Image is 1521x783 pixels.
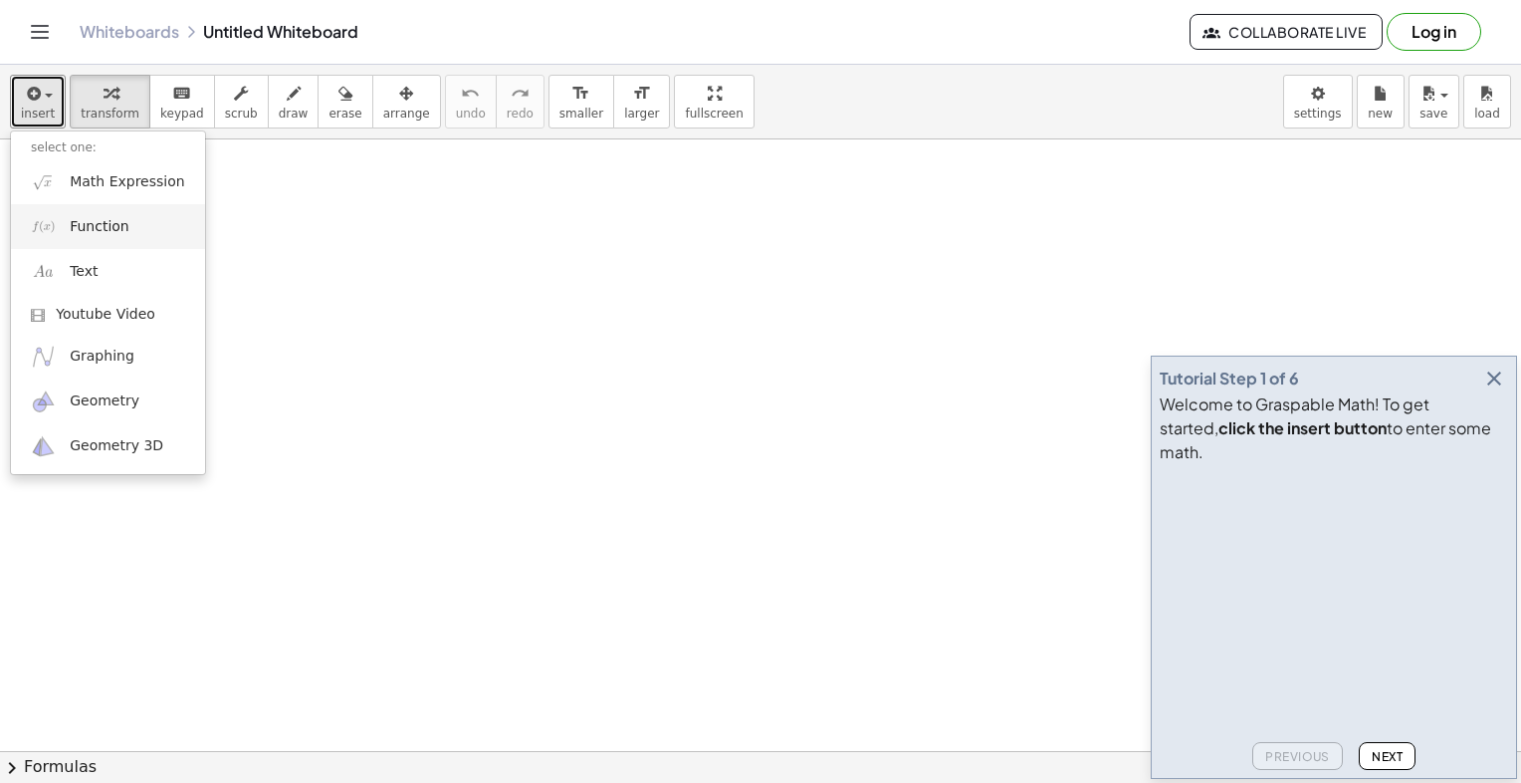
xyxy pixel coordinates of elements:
button: Collaborate Live [1190,14,1383,50]
button: load [1463,75,1511,129]
span: transform [81,107,139,121]
span: draw [279,107,309,121]
a: Graphing [11,334,205,379]
img: sqrt_x.png [31,169,56,194]
button: settings [1283,75,1353,129]
span: Text [70,262,98,282]
button: format_sizesmaller [548,75,614,129]
span: Collaborate Live [1206,23,1366,41]
button: scrub [214,75,269,129]
div: Welcome to Graspable Math! To get started, to enter some math. [1160,392,1508,464]
i: redo [511,82,530,106]
button: new [1357,75,1405,129]
button: fullscreen [674,75,754,129]
a: Geometry [11,380,205,424]
span: Geometry 3D [70,436,163,456]
span: smaller [559,107,603,121]
div: Tutorial Step 1 of 6 [1160,367,1299,391]
button: undoundo [445,75,497,129]
button: format_sizelarger [613,75,670,129]
button: Next [1359,742,1415,770]
span: insert [21,107,55,121]
button: keyboardkeypad [149,75,215,129]
span: fullscreen [685,107,743,121]
span: Function [70,217,129,237]
button: arrange [372,75,441,129]
span: Geometry [70,391,139,411]
span: Next [1372,749,1403,764]
a: Text [11,249,205,294]
span: new [1368,107,1393,121]
a: Function [11,204,205,249]
button: transform [70,75,150,129]
b: click the insert button [1218,417,1387,438]
button: draw [268,75,320,129]
span: arrange [383,107,430,121]
button: insert [10,75,66,129]
img: f_x.png [31,214,56,239]
a: Youtube Video [11,295,205,335]
span: settings [1294,107,1342,121]
span: scrub [225,107,258,121]
img: ggb-graphing.svg [31,344,56,369]
span: undo [456,107,486,121]
span: load [1474,107,1500,121]
button: redoredo [496,75,544,129]
i: format_size [571,82,590,106]
button: Log in [1387,13,1481,51]
i: keyboard [172,82,191,106]
span: redo [507,107,534,121]
a: Math Expression [11,159,205,204]
button: Toggle navigation [24,16,56,48]
span: erase [328,107,361,121]
span: larger [624,107,659,121]
li: select one: [11,136,205,159]
span: Math Expression [70,172,184,192]
span: Graphing [70,347,134,367]
i: undo [461,82,480,106]
img: ggb-geometry.svg [31,390,56,414]
span: keypad [160,107,204,121]
img: Aa.png [31,259,56,284]
span: Youtube Video [56,305,155,325]
a: Geometry 3D [11,424,205,469]
span: save [1419,107,1447,121]
i: format_size [632,82,651,106]
button: save [1409,75,1459,129]
button: erase [318,75,372,129]
img: ggb-3d.svg [31,434,56,459]
a: Whiteboards [80,22,179,42]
